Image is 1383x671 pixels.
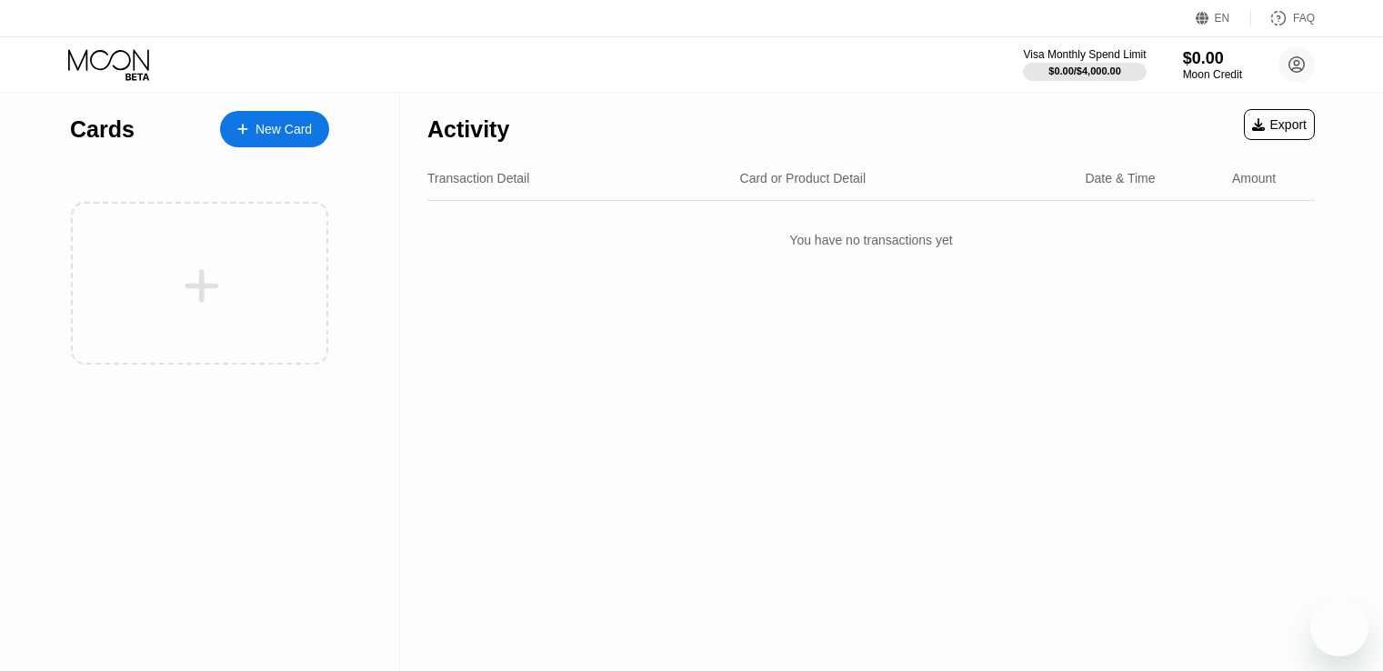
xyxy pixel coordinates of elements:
[1252,117,1307,132] div: Export
[1293,12,1315,25] div: FAQ
[220,111,329,147] div: New Card
[427,215,1315,265] div: You have no transactions yet
[1183,49,1242,68] div: $0.00
[70,116,135,143] div: Cards
[1183,68,1242,81] div: Moon Credit
[256,122,312,137] div: New Card
[1085,171,1155,185] div: Date & Time
[1215,12,1230,25] div: EN
[1048,65,1121,76] div: $0.00 / $4,000.00
[427,116,509,143] div: Activity
[1196,9,1251,27] div: EN
[1023,48,1146,81] div: Visa Monthly Spend Limit$0.00/$4,000.00
[1244,109,1315,140] div: Export
[740,171,867,185] div: Card or Product Detail
[427,171,529,185] div: Transaction Detail
[1310,598,1368,656] iframe: Buton lansare fereastră mesagerie
[1232,171,1276,185] div: Amount
[1251,9,1315,27] div: FAQ
[1183,49,1242,81] div: $0.00Moon Credit
[1023,48,1146,61] div: Visa Monthly Spend Limit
